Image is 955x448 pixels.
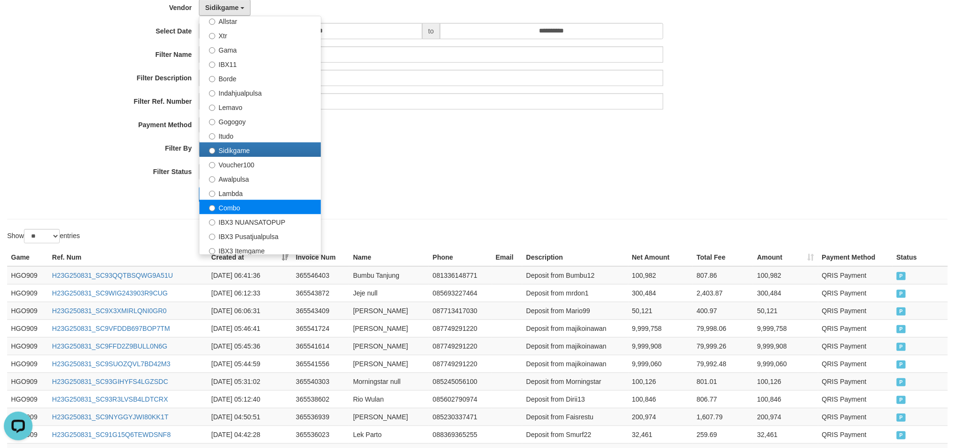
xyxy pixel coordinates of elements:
[292,249,350,266] th: Invoice Num
[753,372,818,390] td: 100,126
[818,355,893,372] td: QRIS Payment
[52,360,170,368] a: H23G250831_SC9SUOZQVL7BD42M3
[628,390,693,408] td: 100,846
[199,42,321,56] label: Gama
[52,431,171,438] a: H23G250831_SC91G15Q6TEWDSNF8
[209,119,215,125] input: Gogogoy
[208,266,292,284] td: [DATE] 06:41:36
[893,249,948,266] th: Status
[7,229,80,243] label: Show entries
[209,62,215,68] input: IBX11
[753,355,818,372] td: 9,999,060
[349,284,429,302] td: Jeje null
[349,355,429,372] td: [PERSON_NAME]
[199,28,321,42] label: Xtr
[7,319,48,337] td: HGO909
[897,290,906,298] span: PAID
[349,408,429,426] td: [PERSON_NAME]
[429,390,492,408] td: 085602790974
[818,390,893,408] td: QRIS Payment
[292,302,350,319] td: 365543409
[292,372,350,390] td: 365540303
[522,390,628,408] td: Deposit from Dirii13
[7,249,48,266] th: Game
[818,284,893,302] td: QRIS Payment
[52,325,170,332] a: H23G250831_SC9VFDDB697BOP7TM
[7,337,48,355] td: HGO909
[628,337,693,355] td: 9,999,908
[693,249,753,266] th: Total Fee
[199,85,321,99] label: Indahjualpulsa
[429,302,492,319] td: 087713417030
[897,343,906,351] span: PAID
[693,426,753,443] td: 259.69
[628,426,693,443] td: 32,461
[209,148,215,154] input: Sidikgame
[693,337,753,355] td: 79,999.26
[208,284,292,302] td: [DATE] 06:12:33
[199,171,321,186] label: Awalpulsa
[897,325,906,333] span: PAID
[199,157,321,171] label: Voucher100
[897,361,906,369] span: PAID
[208,426,292,443] td: [DATE] 04:42:28
[208,337,292,355] td: [DATE] 05:45:36
[199,128,321,142] label: Itudo
[522,426,628,443] td: Deposit from Smurf22
[199,56,321,71] label: IBX11
[522,355,628,372] td: Deposit from majikoinawan
[693,372,753,390] td: 801.01
[199,186,321,200] label: Lambda
[818,319,893,337] td: QRIS Payment
[753,426,818,443] td: 32,461
[52,378,168,385] a: H23G250831_SC93GIHYFS4LGZSDC
[208,372,292,390] td: [DATE] 05:31:02
[209,90,215,97] input: Indahjualpulsa
[522,408,628,426] td: Deposit from Faisrestu
[7,284,48,302] td: HGO909
[753,266,818,284] td: 100,982
[292,390,350,408] td: 365538602
[209,205,215,211] input: Combo
[209,76,215,82] input: Borde
[628,408,693,426] td: 200,974
[209,162,215,168] input: Voucher100
[7,266,48,284] td: HGO909
[818,302,893,319] td: QRIS Payment
[52,272,173,279] a: H23G250831_SC93QQTBSQWG9A51U
[24,229,60,243] select: Showentries
[349,302,429,319] td: [PERSON_NAME]
[292,284,350,302] td: 365543872
[429,284,492,302] td: 085693227464
[522,266,628,284] td: Deposit from Bumbu12
[429,319,492,337] td: 087749291220
[208,249,292,266] th: Created at: activate to sort column ascending
[209,19,215,25] input: Allstar
[199,200,321,214] label: Combo
[199,142,321,157] label: Sidikgame
[209,47,215,54] input: Gama
[693,355,753,372] td: 79,992.48
[208,319,292,337] td: [DATE] 05:46:41
[753,319,818,337] td: 9,999,758
[753,284,818,302] td: 300,484
[628,249,693,266] th: Net Amount
[292,408,350,426] td: 365536939
[52,413,169,421] a: H23G250831_SC9NYGGYJWI80KK1T
[52,289,168,297] a: H23G250831_SC9WIG243903R9CUG
[199,114,321,128] label: Gogogoy
[628,266,693,284] td: 100,982
[199,214,321,229] label: IBX3 NUANSATOPUP
[199,229,321,243] label: IBX3 Pusatjualpulsa
[628,302,693,319] td: 50,121
[628,355,693,372] td: 9,999,060
[209,176,215,183] input: Awalpulsa
[292,426,350,443] td: 365536023
[208,408,292,426] td: [DATE] 04:50:51
[693,284,753,302] td: 2,403.87
[818,372,893,390] td: QRIS Payment
[208,302,292,319] td: [DATE] 06:06:31
[199,13,321,28] label: Allstar
[492,249,523,266] th: Email
[753,408,818,426] td: 200,974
